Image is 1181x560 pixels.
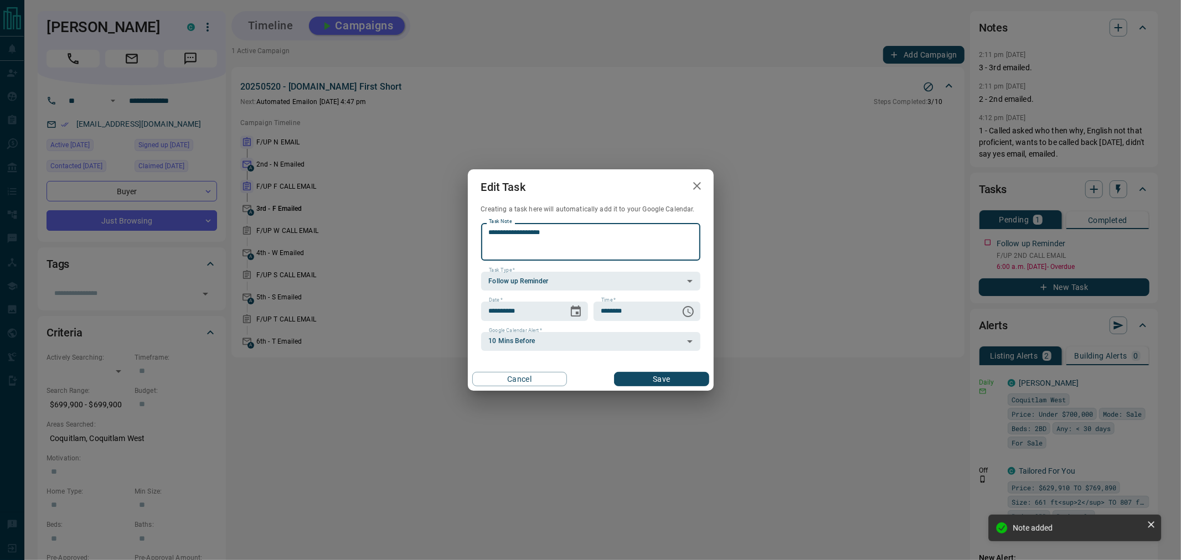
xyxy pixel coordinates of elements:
[614,372,709,386] button: Save
[489,297,503,304] label: Date
[489,218,512,225] label: Task Note
[472,372,567,386] button: Cancel
[489,327,542,334] label: Google Calendar Alert
[489,267,515,274] label: Task Type
[481,205,700,214] p: Creating a task here will automatically add it to your Google Calendar.
[481,332,700,351] div: 10 Mins Before
[601,297,616,304] label: Time
[677,300,699,323] button: Choose time, selected time is 6:00 AM
[468,169,539,205] h2: Edit Task
[481,272,700,291] div: Follow up Reminder
[565,300,587,323] button: Choose date, selected date is Oct 12, 2025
